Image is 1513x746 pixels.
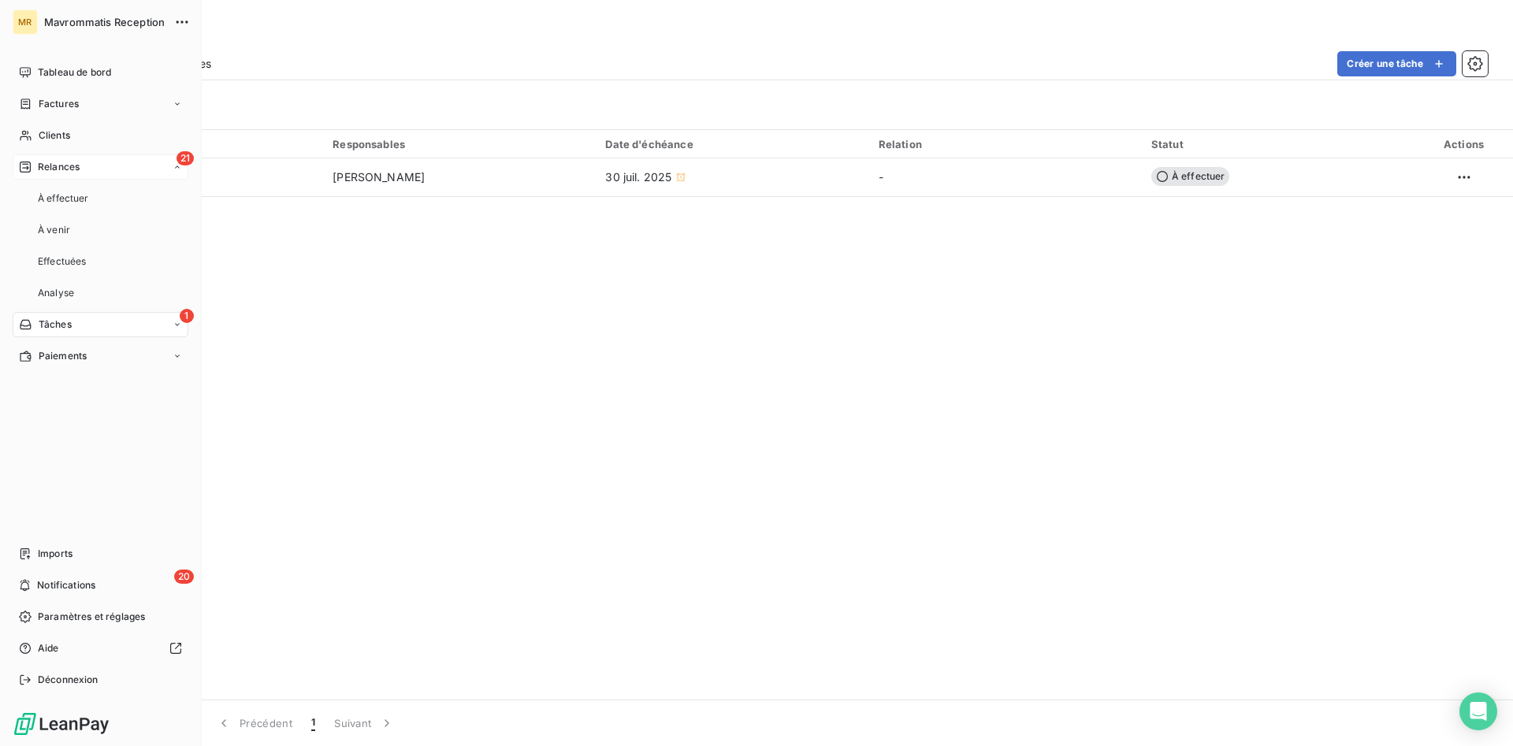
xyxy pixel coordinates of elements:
div: Statut [1151,138,1405,150]
span: 1 [180,309,194,323]
span: Tableau de bord [38,65,111,80]
span: Mavrommatis Reception [44,16,165,28]
button: Précédent [206,707,302,740]
div: Relation [879,138,1132,150]
span: Clients [39,128,70,143]
span: 30 juil. 2025 [605,169,671,185]
span: [PERSON_NAME] [333,169,425,185]
span: Déconnexion [38,673,99,687]
button: Créer une tâche [1337,51,1456,76]
button: Suivant [325,707,404,740]
div: MR [13,9,38,35]
span: Aide [38,641,59,655]
div: Responsables [333,138,586,150]
img: Logo LeanPay [13,711,110,737]
span: Analyse [38,286,74,300]
span: À effectuer [1151,167,1230,186]
span: Imports [38,547,72,561]
span: 20 [174,570,194,584]
span: Effectuées [38,254,87,269]
div: Open Intercom Messenger [1459,692,1497,730]
span: Paramètres et réglages [38,610,145,624]
div: Date d'échéance [605,138,859,150]
span: À venir [38,223,70,237]
span: Notifications [37,578,95,592]
span: 21 [177,151,194,165]
span: Tâches [39,317,72,332]
span: Factures [39,97,79,111]
span: Relances [38,160,80,174]
span: Paiements [39,349,87,363]
span: À effectuer [38,191,89,206]
button: 1 [302,707,325,740]
span: 1 [311,715,315,731]
a: Aide [13,636,188,661]
div: Actions [1424,138,1504,150]
td: - [869,158,1142,196]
